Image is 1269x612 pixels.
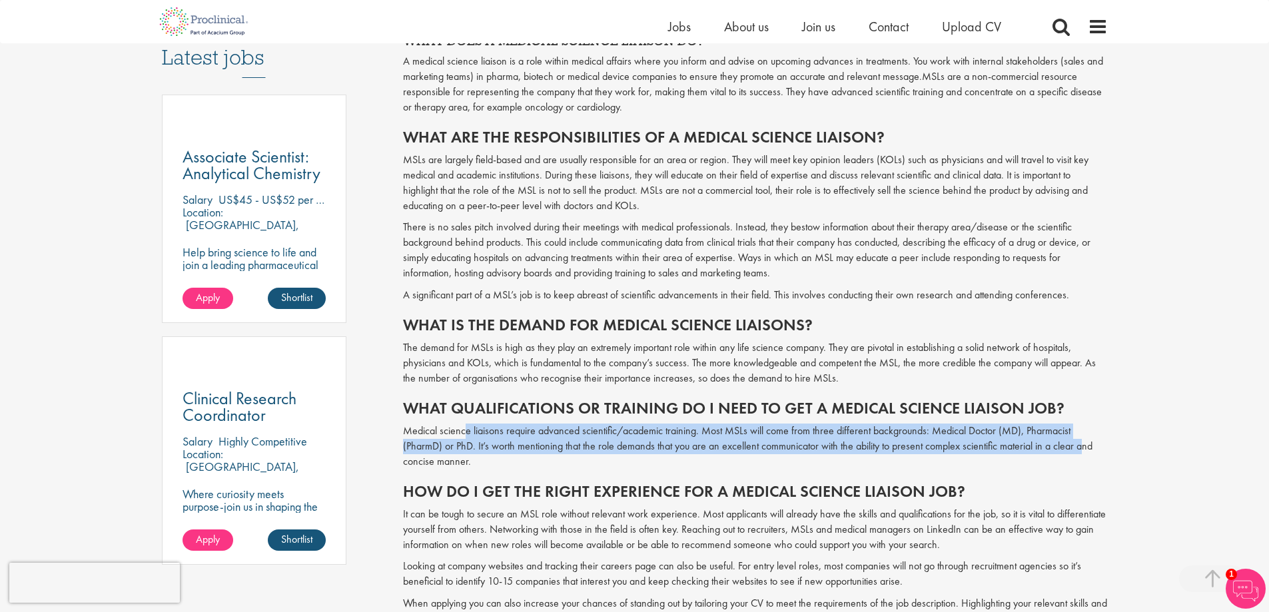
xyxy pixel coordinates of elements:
[403,507,1108,553] p: It can be tough to secure an MSL role without relevant work experience. Most applicants will alre...
[9,563,180,603] iframe: reCAPTCHA
[183,459,299,487] p: [GEOGRAPHIC_DATA], [GEOGRAPHIC_DATA]
[196,532,220,546] span: Apply
[218,434,307,449] p: Highly Competitive
[218,192,336,207] p: US$45 - US$52 per hour
[1226,569,1237,580] span: 1
[183,288,233,309] a: Apply
[724,18,769,35] a: About us
[183,145,320,184] span: Associate Scientist: Analytical Chemistry
[183,487,326,525] p: Where curiosity meets purpose-join us in shaping the future of science.
[403,400,1108,417] h2: What qualifications or training do I need to get a medical science liaison job?
[942,18,1001,35] a: Upload CV
[183,217,299,245] p: [GEOGRAPHIC_DATA], [GEOGRAPHIC_DATA]
[403,483,1108,500] h2: How do I get the right experience for a medical science liaison job?
[403,220,1108,280] p: There is no sales pitch involved during their meetings with medical professionals. Instead, they ...
[183,149,326,182] a: Associate Scientist: Analytical Chemistry
[403,316,1108,334] h2: What is the demand for medical science liaisons?
[1226,569,1266,609] img: Chatbot
[403,129,1108,146] h2: What are the responsibilities of a medical science liaison?
[183,192,212,207] span: Salary
[183,390,326,424] a: Clinical Research Coordinator
[403,288,1108,303] p: A significant part of a MSL’s job is to keep abreast of scientific advancements in their field. T...
[869,18,909,35] a: Contact
[403,153,1108,213] p: MSLs are largely field-based and are usually responsible for an area or region. They will meet ke...
[268,529,326,551] a: Shortlist
[183,246,326,322] p: Help bring science to life and join a leading pharmaceutical company to play a key role in delive...
[268,288,326,309] a: Shortlist
[183,434,212,449] span: Salary
[183,387,296,426] span: Clinical Research Coordinator
[668,18,691,35] a: Jobs
[403,54,1103,83] span: A medical science liaison is a role within medical affairs where you inform and advise on upcomin...
[183,446,223,461] span: Location:
[183,204,223,220] span: Location:
[196,290,220,304] span: Apply
[183,529,233,551] a: Apply
[403,69,1102,114] span: MSLs are a non-commercial resource responsible for representing the company that they work for, m...
[403,559,1108,589] p: Looking at company websites and tracking their careers page can also be useful. For entry level r...
[162,13,347,78] h3: Latest jobs
[403,340,1108,386] p: The demand for MSLs is high as they play an extremely important role within any life science comp...
[802,18,835,35] a: Join us
[403,424,1108,469] p: Medical science liaisons require advanced scientific/academic training. Most MSLs will come from ...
